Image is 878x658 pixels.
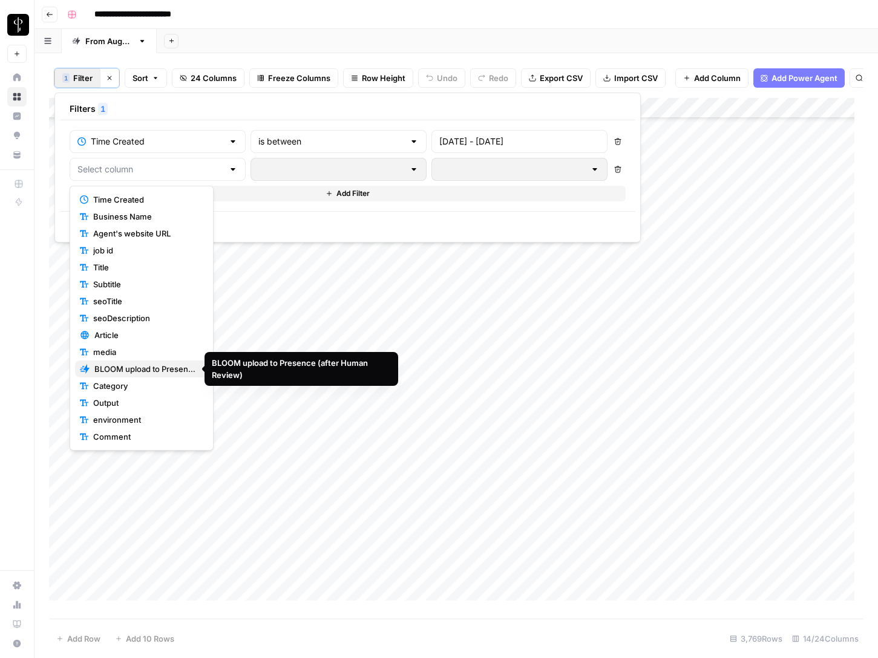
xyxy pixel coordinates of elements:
[249,68,338,88] button: Freeze Columns
[437,72,457,84] span: Undo
[521,68,591,88] button: Export CSV
[77,163,223,175] input: Select column
[258,135,404,148] input: is between
[7,87,27,106] a: Browse
[362,72,405,84] span: Row Height
[93,194,198,206] span: Time Created
[787,629,863,648] div: 14/24 Columns
[753,68,845,88] button: Add Power Agent
[93,210,198,223] span: Business Name
[62,73,70,83] div: 1
[93,244,198,256] span: job id
[614,72,658,84] span: Import CSV
[64,73,68,83] span: 1
[212,357,391,381] div: BLOOM upload to Presence (after Human Review)
[60,98,635,120] div: Filters
[91,135,223,148] input: Time Created
[73,72,93,84] span: Filter
[336,188,370,199] span: Add Filter
[93,227,198,239] span: Agent's website URL
[675,68,749,88] button: Add Column
[489,72,508,84] span: Redo
[67,633,100,645] span: Add Row
[125,68,167,88] button: Sort
[93,397,198,409] span: Output
[172,68,244,88] button: 24 Columns
[94,363,198,375] span: BLOOM upload to Presence (after Human Review)
[470,68,516,88] button: Redo
[694,72,741,84] span: Add Column
[49,629,108,648] button: Add Row
[93,414,198,426] span: environment
[93,346,198,358] span: media
[191,72,237,84] span: 24 Columns
[70,186,626,201] button: Add Filter
[7,68,27,87] a: Home
[133,72,148,84] span: Sort
[7,10,27,40] button: Workspace: LP Production Workloads
[418,68,465,88] button: Undo
[93,278,198,290] span: Subtitle
[7,14,29,36] img: LP Production Workloads Logo
[7,145,27,164] a: Your Data
[126,633,174,645] span: Add 10 Rows
[268,72,330,84] span: Freeze Columns
[772,72,837,84] span: Add Power Agent
[7,634,27,653] button: Help + Support
[54,68,100,88] button: 1Filter
[725,629,787,648] div: 3,769 Rows
[93,261,198,273] span: Title
[595,68,666,88] button: Import CSV
[7,576,27,595] a: Settings
[94,329,198,341] span: Article
[85,35,133,47] div: From [DATE]
[540,72,583,84] span: Export CSV
[62,29,157,53] a: From [DATE]
[7,614,27,634] a: Learning Hub
[343,68,413,88] button: Row Height
[7,126,27,145] a: Opportunities
[54,93,641,243] div: 1Filter
[100,103,105,115] span: 1
[93,431,198,443] span: Comment
[7,106,27,126] a: Insights
[7,595,27,614] a: Usage
[93,295,198,307] span: seoTitle
[93,380,198,392] span: Category
[93,312,198,324] span: seoDescription
[108,629,182,648] button: Add 10 Rows
[98,103,108,115] div: 1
